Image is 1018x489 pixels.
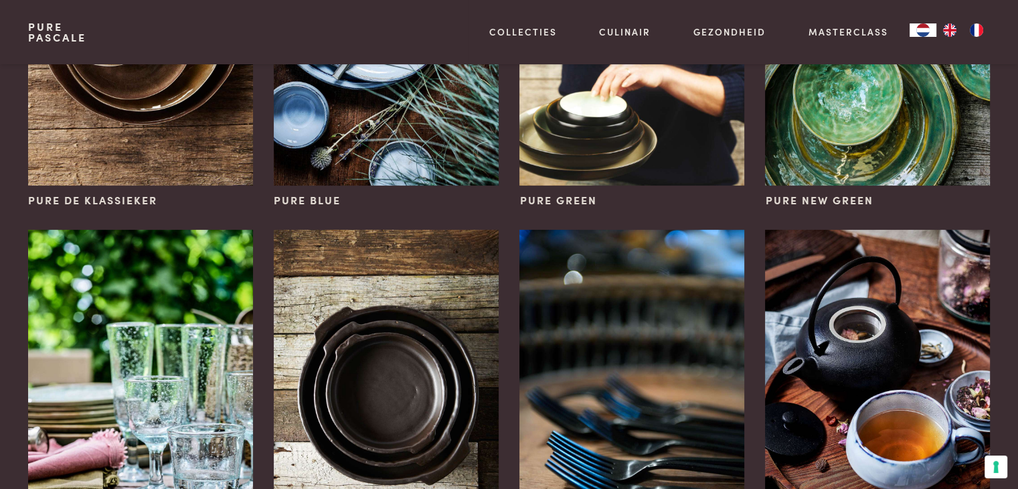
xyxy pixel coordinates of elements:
[489,25,557,39] a: Collecties
[910,23,990,37] aside: Language selected: Nederlands
[274,192,341,208] span: Pure Blue
[599,25,651,39] a: Culinair
[936,23,990,37] ul: Language list
[963,23,990,37] a: FR
[809,25,888,39] a: Masterclass
[693,25,766,39] a: Gezondheid
[985,456,1007,478] button: Uw voorkeuren voor toestemming voor trackingtechnologieën
[28,21,86,43] a: PurePascale
[765,192,873,208] span: Pure New Green
[936,23,963,37] a: EN
[519,192,596,208] span: Pure Green
[910,23,936,37] div: Language
[28,192,157,208] span: Pure de klassieker
[910,23,936,37] a: NL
